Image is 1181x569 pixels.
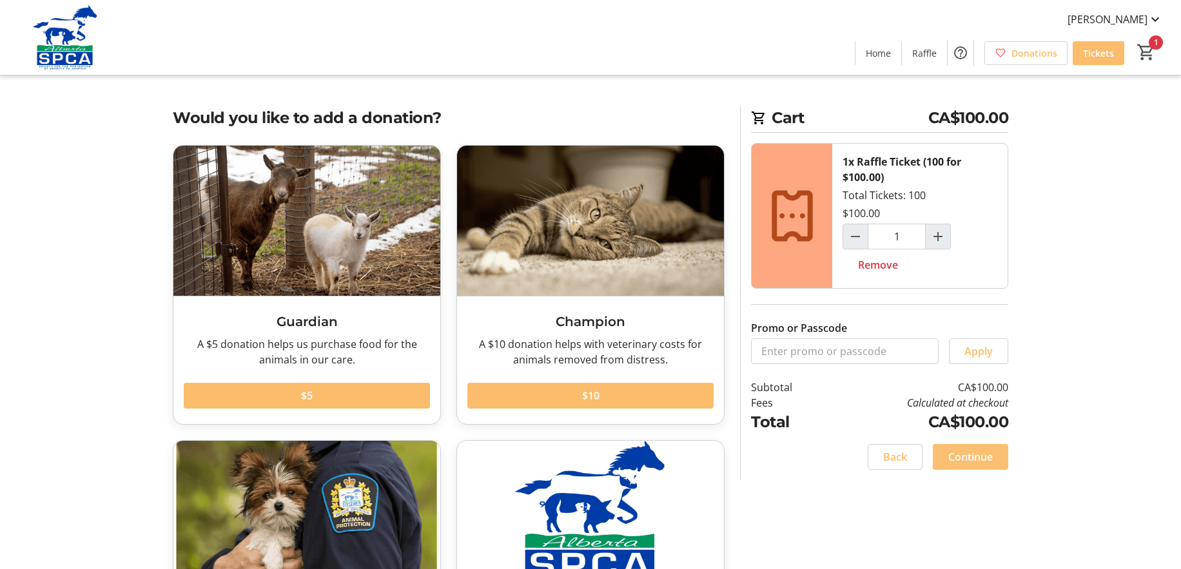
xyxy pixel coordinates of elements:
button: Increment by one [926,224,950,249]
button: $5 [184,383,430,409]
a: Home [855,41,901,65]
span: [PERSON_NAME] [1068,12,1147,27]
button: Back [868,444,922,470]
h3: Champion [467,312,714,331]
input: Enter promo or passcode [751,338,939,364]
span: Home [866,46,891,60]
td: Calculated at checkout [826,395,1008,410]
a: Tickets [1073,41,1124,65]
img: Alberta SPCA's Logo [8,5,122,70]
div: Total Tickets: 100 [832,144,1008,288]
button: Remove [843,252,913,278]
h3: Guardian [184,312,430,331]
h2: Would you like to add a donation? [173,106,725,130]
img: Champion [457,146,724,296]
span: Back [883,449,907,465]
span: Apply [964,343,993,359]
span: $10 [582,388,600,403]
button: Cart [1135,41,1158,64]
div: A $10 donation helps with veterinary costs for animals removed from distress. [467,336,714,367]
td: CA$100.00 [826,380,1008,395]
button: $10 [467,383,714,409]
img: Guardian [173,146,440,296]
td: CA$100.00 [826,410,1008,434]
button: [PERSON_NAME] [1057,9,1173,30]
a: Raffle [902,41,947,65]
a: Donations [984,41,1068,65]
span: Donations [1011,46,1057,60]
td: Subtotal [751,380,826,395]
span: Continue [948,449,993,465]
div: 1x Raffle Ticket (100 for $100.00) [843,154,997,185]
span: $5 [301,388,313,403]
button: Help [948,40,973,66]
td: Total [751,410,826,434]
button: Continue [933,444,1008,470]
button: Decrement by one [843,224,868,249]
label: Promo or Passcode [751,320,847,336]
span: CA$100.00 [928,106,1009,130]
h2: Cart [751,106,1008,133]
span: Raffle [912,46,937,60]
td: Fees [751,395,826,410]
button: Apply [949,338,1008,364]
span: Remove [858,257,898,273]
span: Tickets [1083,46,1114,60]
div: $100.00 [843,206,880,221]
input: Raffle Ticket (100 for $100.00) Quantity [868,224,926,249]
div: A $5 donation helps us purchase food for the animals in our care. [184,336,430,367]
